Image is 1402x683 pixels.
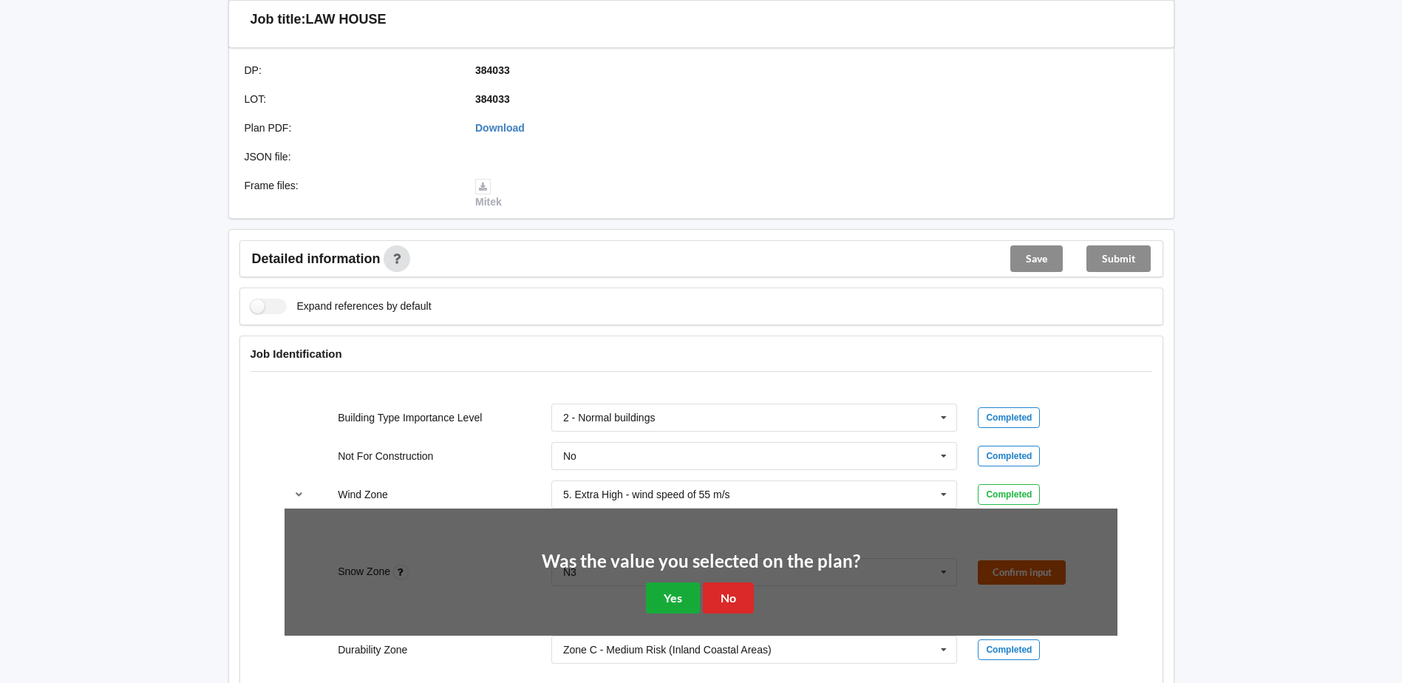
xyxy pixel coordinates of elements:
label: Expand references by default [251,299,432,314]
div: DP : [234,63,466,78]
button: reference-toggle [285,481,313,508]
div: Completed [978,639,1040,660]
div: 2 - Normal buildings [563,412,656,423]
h3: LAW HOUSE [306,11,387,28]
div: Completed [978,446,1040,466]
b: 384033 [475,93,510,105]
button: No [703,582,754,613]
label: Durability Zone [338,644,407,656]
div: LOT : [234,92,466,106]
div: Plan PDF : [234,120,466,135]
div: Completed [978,407,1040,428]
a: Download [475,122,525,134]
button: Yes [646,582,700,613]
h4: Job Identification [251,347,1152,361]
div: JSON file : [234,149,466,164]
div: Completed [978,484,1040,505]
span: Detailed information [252,252,381,265]
label: Not For Construction [338,450,433,462]
div: Zone C - Medium Risk (Inland Coastal Areas) [563,645,772,655]
h2: Was the value you selected on the plan? [542,550,860,573]
a: Mitek [475,180,502,208]
h3: Job title: [251,11,306,28]
b: 384033 [475,64,510,76]
div: Frame files : [234,178,466,209]
div: No [563,451,576,461]
label: Wind Zone [338,489,388,500]
div: 5. Extra High - wind speed of 55 m/s [563,489,730,500]
label: Building Type Importance Level [338,412,482,424]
